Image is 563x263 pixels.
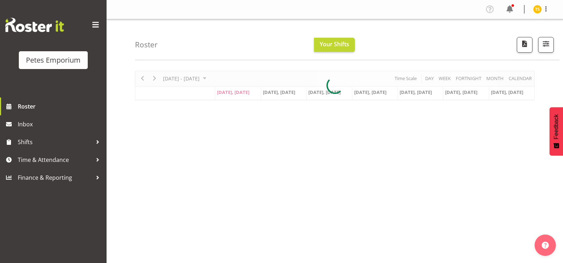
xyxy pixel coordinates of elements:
div: Petes Emporium [26,55,81,65]
button: Download a PDF of the roster according to the set date range. [517,37,532,53]
span: Your Shifts [320,40,349,48]
button: Feedback - Show survey [550,107,563,156]
span: Shifts [18,137,92,147]
span: Time & Attendance [18,154,92,165]
button: Filter Shifts [538,37,554,53]
img: tamara-straker11292.jpg [533,5,542,14]
img: Rosterit website logo [5,18,64,32]
span: Roster [18,101,103,112]
h4: Roster [135,41,158,49]
span: Inbox [18,119,103,130]
img: help-xxl-2.png [542,242,549,249]
span: Feedback [553,114,559,139]
button: Your Shifts [314,38,355,52]
span: Finance & Reporting [18,172,92,183]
